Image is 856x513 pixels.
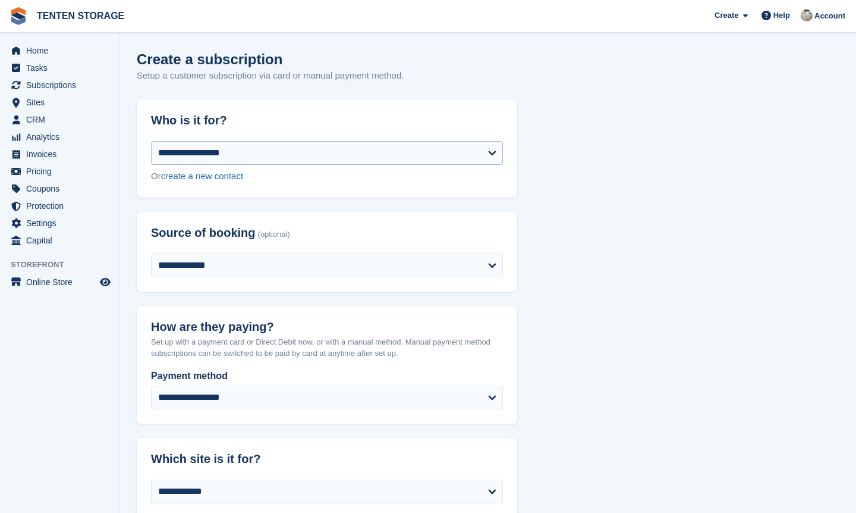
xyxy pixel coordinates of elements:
img: Luke [801,10,813,21]
span: CRM [26,111,97,128]
span: Account [814,10,845,22]
span: Create [715,10,738,21]
a: menu [6,77,112,93]
span: Capital [26,232,97,249]
span: Coupons [26,180,97,197]
span: Sites [26,94,97,111]
label: Payment method [151,369,503,383]
div: Or [151,170,503,183]
p: Setup a customer subscription via card or manual payment method. [137,69,404,83]
img: stora-icon-8386f47178a22dfd0bd8f6a31ec36ba5ce8667c1dd55bd0f319d3a0aa187defe.svg [10,7,27,25]
span: (optional) [258,230,290,239]
a: menu [6,232,112,249]
span: Source of booking [151,226,256,240]
h2: Which site is it for? [151,452,503,466]
a: menu [6,146,112,162]
p: Set up with a payment card or Direct Debit now, or with a manual method. Manual payment method su... [151,336,503,359]
span: Online Store [26,274,97,290]
a: menu [6,94,112,111]
span: Home [26,42,97,59]
h1: Create a subscription [137,51,282,67]
a: menu [6,111,112,128]
a: create a new contact [161,171,243,181]
a: menu [6,274,112,290]
span: Pricing [26,163,97,180]
a: menu [6,129,112,145]
span: Analytics [26,129,97,145]
span: Tasks [26,60,97,76]
a: menu [6,215,112,232]
span: Subscriptions [26,77,97,93]
span: Protection [26,198,97,214]
span: Help [773,10,790,21]
a: menu [6,42,112,59]
span: Invoices [26,146,97,162]
a: menu [6,163,112,180]
a: menu [6,180,112,197]
h2: How are they paying? [151,320,503,334]
a: Preview store [98,275,112,289]
span: Settings [26,215,97,232]
h2: Who is it for? [151,114,503,127]
a: menu [6,60,112,76]
a: TENTEN STORAGE [32,6,129,26]
span: Storefront [11,259,118,271]
a: menu [6,198,112,214]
